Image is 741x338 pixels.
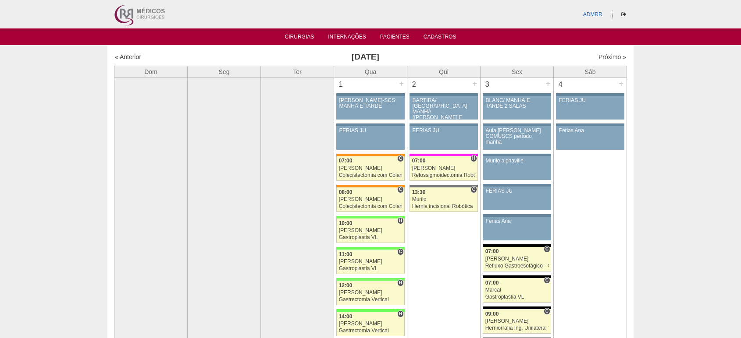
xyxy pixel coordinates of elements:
[556,93,624,96] div: Key: Aviso
[336,93,405,96] div: Key: Aviso
[483,187,551,210] a: FERIAS JU
[336,250,405,274] a: C 11:00 [PERSON_NAME] Gastroplastia VL
[485,287,549,293] div: Marcal
[486,218,549,224] div: Ferias Ana
[485,280,499,286] span: 07:00
[410,96,478,120] a: BARTIRA/ [GEOGRAPHIC_DATA] MANHÃ ([PERSON_NAME] E ANA)/ SANTA JOANA -TARDE
[397,217,404,224] span: Hospital
[556,126,624,150] a: Ferias Ana
[554,78,567,91] div: 4
[336,156,405,181] a: C 07:00 [PERSON_NAME] Colecistectomia com Colangiografia VL
[559,128,622,134] div: Ferias Ana
[334,66,407,77] th: Qua
[583,11,602,18] a: ADMRR
[397,310,404,317] span: Hospital
[481,66,554,77] th: Sex
[339,297,403,303] div: Gastrectomia Vertical
[617,78,625,89] div: +
[336,278,405,281] div: Key: Brasil
[114,66,188,77] th: Dom
[339,259,403,264] div: [PERSON_NAME]
[470,186,477,193] span: Consultório
[556,96,624,120] a: FERIAS JU
[339,189,353,195] span: 08:00
[336,187,405,212] a: C 08:00 [PERSON_NAME] Colecistectomia com Colangiografia VL
[483,93,551,96] div: Key: Aviso
[398,78,405,89] div: +
[188,66,261,77] th: Seg
[481,78,494,91] div: 3
[334,78,348,91] div: 1
[412,189,426,195] span: 13:30
[413,128,475,134] div: FERIAS JU
[407,66,481,77] th: Qui
[412,158,426,164] span: 07:00
[380,34,410,42] a: Pacientes
[598,53,626,60] a: Próximo »
[339,165,403,171] div: [PERSON_NAME]
[339,328,403,334] div: Gastrectomia Vertical
[336,309,405,312] div: Key: Brasil
[410,187,478,212] a: C 13:30 Murilo Hernia incisional Robótica
[483,247,551,271] a: C 07:00 [PERSON_NAME] Refluxo Gastroesofágico - Cirurgia VL
[339,197,403,202] div: [PERSON_NAME]
[483,214,551,217] div: Key: Aviso
[336,123,405,126] div: Key: Aviso
[410,126,478,150] a: FERIAS JU
[339,266,403,271] div: Gastroplastia VL
[485,294,549,300] div: Gastroplastia VL
[339,251,353,257] span: 11:00
[486,188,549,194] div: FERIAS JU
[559,98,622,103] div: FERIAS JU
[336,96,405,120] a: [PERSON_NAME]-SCS MANHÃ E TARDE
[336,216,405,218] div: Key: Brasil
[397,186,404,193] span: Consultório
[339,313,353,320] span: 14:00
[471,78,478,89] div: +
[483,96,551,120] a: BLANC/ MANHÃ E TARDE 2 SALAS
[328,34,366,42] a: Internações
[486,158,549,164] div: Murilo alphaville
[485,311,499,317] span: 09:00
[336,154,405,156] div: Key: São Luiz - SCS
[336,312,405,336] a: H 14:00 [PERSON_NAME] Gastrectomia Vertical
[339,158,353,164] span: 07:00
[238,51,493,63] h3: [DATE]
[339,290,403,296] div: [PERSON_NAME]
[483,123,551,126] div: Key: Aviso
[397,155,404,162] span: Consultório
[336,281,405,305] a: H 12:00 [PERSON_NAME] Gastrectomia Vertical
[483,154,551,156] div: Key: Aviso
[339,204,403,209] div: Colecistectomia com Colangiografia VL
[410,185,478,187] div: Key: Santa Catarina
[486,98,549,109] div: BLANC/ MANHÃ E TARDE 2 SALAS
[397,279,404,286] span: Hospital
[544,308,550,315] span: Consultório
[485,325,549,331] div: Herniorrafia Ing. Unilateral VL
[621,12,626,17] i: Sair
[412,197,476,202] div: Murilo
[412,165,476,171] div: [PERSON_NAME]
[483,184,551,187] div: Key: Aviso
[483,275,551,278] div: Key: Blanc
[285,34,314,42] a: Cirurgias
[339,235,403,240] div: Gastroplastia VL
[483,126,551,150] a: Aula [PERSON_NAME] COMUSCS período manha
[410,123,478,126] div: Key: Aviso
[424,34,456,42] a: Cadastros
[115,53,141,60] a: « Anterior
[544,246,550,253] span: Consultório
[336,185,405,187] div: Key: São Luiz - SCS
[554,66,627,77] th: Sáb
[413,98,475,132] div: BARTIRA/ [GEOGRAPHIC_DATA] MANHÃ ([PERSON_NAME] E ANA)/ SANTA JOANA -TARDE
[410,156,478,181] a: H 07:00 [PERSON_NAME] Retossigmoidectomia Robótica
[483,309,551,334] a: C 09:00 [PERSON_NAME] Herniorrafia Ing. Unilateral VL
[339,98,402,109] div: [PERSON_NAME]-SCS MANHÃ E TARDE
[485,263,549,269] div: Refluxo Gastroesofágico - Cirurgia VL
[261,66,334,77] th: Ter
[544,277,550,284] span: Consultório
[339,228,403,233] div: [PERSON_NAME]
[483,278,551,303] a: C 07:00 Marcal Gastroplastia VL
[336,247,405,250] div: Key: Brasil
[336,218,405,243] a: H 10:00 [PERSON_NAME] Gastroplastia VL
